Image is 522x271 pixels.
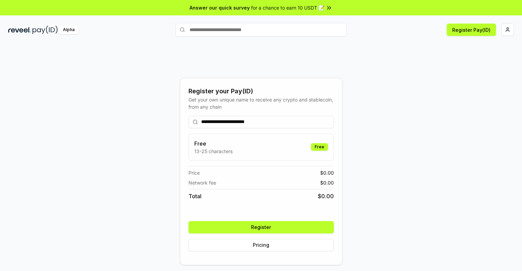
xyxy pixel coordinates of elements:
[188,86,334,96] div: Register your Pay(ID)
[190,4,250,11] span: Answer our quick survey
[8,26,31,34] img: reveel_dark
[188,169,200,176] span: Price
[320,179,334,186] span: $ 0.00
[447,24,496,36] button: Register Pay(ID)
[32,26,58,34] img: pay_id
[188,192,201,200] span: Total
[194,139,233,148] h3: Free
[188,239,334,251] button: Pricing
[251,4,324,11] span: for a chance to earn 10 USDT 📝
[188,96,334,110] div: Get your own unique name to receive any crypto and stablecoin, from any chain
[320,169,334,176] span: $ 0.00
[311,143,328,151] div: Free
[59,26,78,34] div: Alpha
[188,179,216,186] span: Network fee
[194,148,233,155] p: 13-25 characters
[318,192,334,200] span: $ 0.00
[188,221,334,233] button: Register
